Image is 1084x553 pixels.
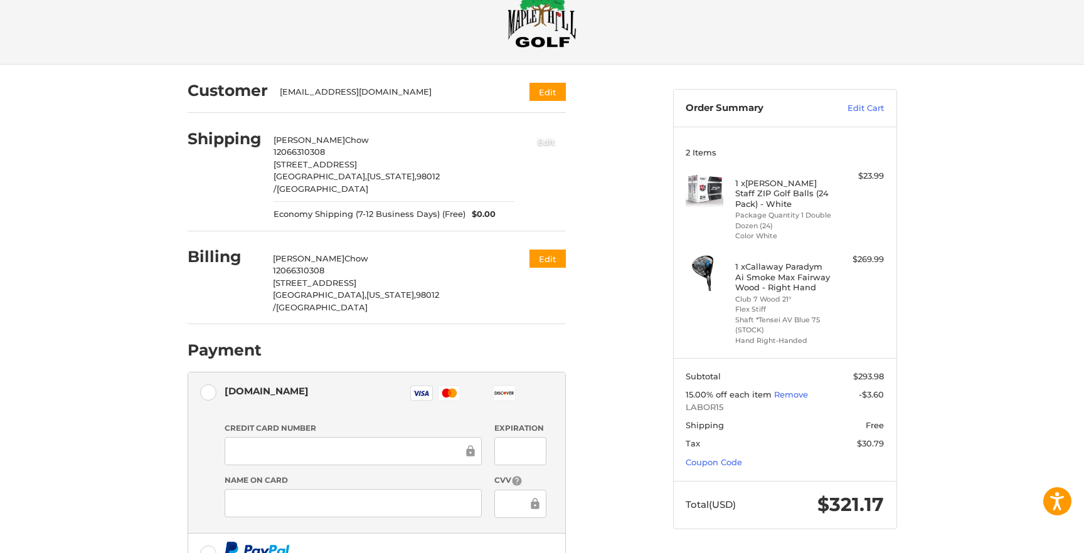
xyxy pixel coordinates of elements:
[273,253,344,263] span: [PERSON_NAME]
[735,210,831,231] li: Package Quantity 1 Double Dozen (24)
[735,315,831,335] li: Shaft *Tensei AV Blue 75 (STOCK)
[366,290,416,300] span: [US_STATE],
[735,304,831,315] li: Flex Stiff
[686,498,736,510] span: Total (USD)
[274,159,357,169] span: [STREET_ADDRESS]
[345,135,369,145] span: Chow
[188,129,262,149] h2: Shipping
[494,423,546,434] label: Expiration
[527,131,566,152] button: Edit
[274,171,367,181] span: [GEOGRAPHIC_DATA],
[686,457,742,467] a: Coupon Code
[344,253,368,263] span: Chow
[735,335,831,346] li: Hand Right-Handed
[686,420,724,430] span: Shipping
[280,86,505,98] div: [EMAIL_ADDRESS][DOMAIN_NAME]
[853,371,884,381] span: $293.98
[276,302,368,312] span: [GEOGRAPHIC_DATA]
[529,83,566,101] button: Edit
[834,253,884,266] div: $269.99
[735,294,831,305] li: Club 7 Wood 21°
[821,102,884,115] a: Edit Cart
[735,178,831,209] h4: 1 x [PERSON_NAME] Staff ZIP Golf Balls (24 Pack) - White
[188,247,261,266] h2: Billing
[277,184,368,194] span: [GEOGRAPHIC_DATA]
[188,340,262,360] h2: Payment
[273,278,356,288] span: [STREET_ADDRESS]
[686,401,884,414] span: LABOR15
[686,371,721,381] span: Subtotal
[225,381,309,401] div: [DOMAIN_NAME]
[273,290,439,312] span: 98012 /
[980,519,1084,553] iframe: Google Customer Reviews
[225,475,482,486] label: Name on Card
[367,171,417,181] span: [US_STATE],
[735,261,831,292] h4: 1 x Callaway Paradym Ai Smoke Max Fairway Wood - Right Hand
[274,208,465,221] span: Economy Shipping (7-12 Business Days) (Free)
[274,147,325,157] span: 12066310308
[188,81,268,100] h2: Customer
[686,147,884,157] h3: 2 Items
[273,290,366,300] span: [GEOGRAPHIC_DATA],
[834,170,884,182] div: $23.99
[274,135,345,145] span: [PERSON_NAME]
[857,438,884,448] span: $30.79
[686,389,774,399] span: 15.00% off each item
[529,250,566,268] button: Edit
[859,389,884,399] span: -$3.60
[465,208,496,221] span: $0.00
[735,231,831,241] li: Color White
[817,493,884,516] span: $321.17
[866,420,884,430] span: Free
[686,438,700,448] span: Tax
[225,423,482,434] label: Credit Card Number
[686,102,821,115] h3: Order Summary
[774,389,808,399] a: Remove
[274,171,440,194] span: 98012 /
[494,475,546,487] label: CVV
[273,265,324,275] span: 12066310308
